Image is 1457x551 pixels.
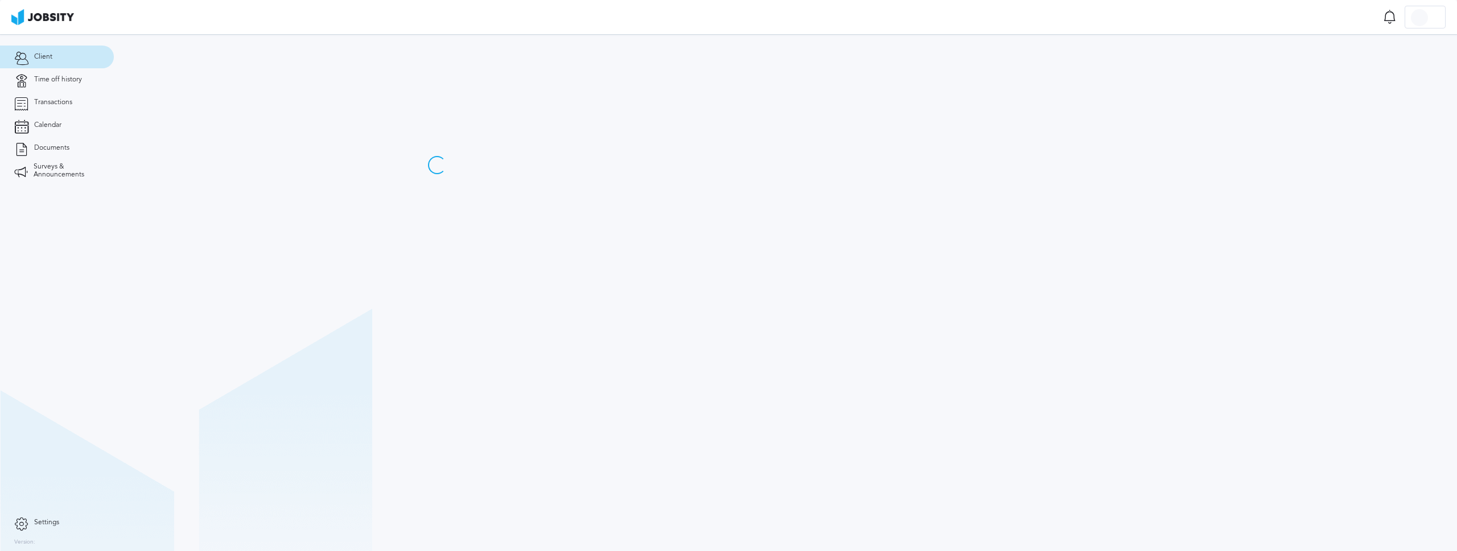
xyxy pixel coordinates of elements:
span: Surveys & Announcements [34,163,100,179]
span: Time off history [34,76,82,84]
label: Version: [14,539,35,546]
img: ab4bad089aa723f57921c736e9817d99.png [11,9,74,25]
span: Documents [34,144,69,152]
span: Transactions [34,98,72,106]
span: Calendar [34,121,61,129]
span: Settings [34,519,59,527]
span: Client [34,53,52,61]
